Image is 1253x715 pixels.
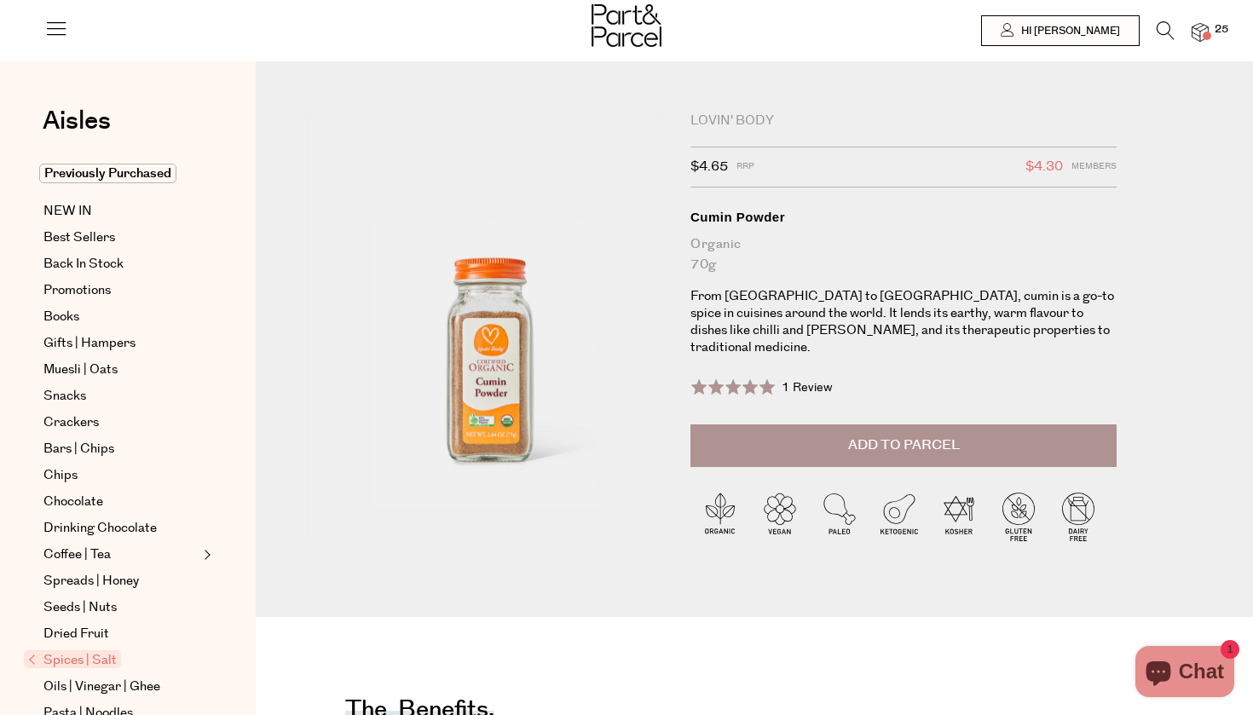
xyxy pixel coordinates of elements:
[43,439,114,459] span: Bars | Chips
[1017,24,1120,38] span: Hi [PERSON_NAME]
[43,492,103,512] span: Chocolate
[43,386,199,407] a: Snacks
[43,677,199,697] a: Oils | Vinegar | Ghee
[690,288,1117,356] p: From [GEOGRAPHIC_DATA] to [GEOGRAPHIC_DATA], cumin is a go-to spice in cuisines around the world....
[43,518,157,539] span: Drinking Chocolate
[1025,156,1063,178] span: $4.30
[43,465,199,486] a: Chips
[43,164,199,184] a: Previously Purchased
[24,650,121,668] span: Spices | Salt
[690,424,1117,467] button: Add to Parcel
[592,4,661,47] img: Part&Parcel
[43,280,199,301] a: Promotions
[43,307,79,327] span: Books
[690,156,728,178] span: $4.65
[1130,646,1239,701] inbox-online-store-chat: Shopify online store chat
[43,201,92,222] span: NEW IN
[736,156,754,178] span: RRP
[43,333,136,354] span: Gifts | Hampers
[43,201,199,222] a: NEW IN
[1071,156,1117,178] span: Members
[43,677,160,697] span: Oils | Vinegar | Ghee
[750,487,810,546] img: P_P-ICONS-Live_Bec_V11_Vegan.svg
[690,487,750,546] img: P_P-ICONS-Live_Bec_V11_Organic.svg
[690,209,1117,226] div: Cumin Powder
[43,597,117,618] span: Seeds | Nuts
[1192,23,1209,41] a: 25
[43,465,78,486] span: Chips
[690,112,1117,130] div: Lovin' Body
[43,412,199,433] a: Crackers
[43,102,111,140] span: Aisles
[43,545,111,565] span: Coffee | Tea
[848,435,960,455] span: Add to Parcel
[43,545,199,565] a: Coffee | Tea
[43,412,99,433] span: Crackers
[43,360,199,380] a: Muesli | Oats
[1048,487,1108,546] img: P_P-ICONS-Live_Bec_V11_Dairy_Free.svg
[43,254,199,274] a: Back In Stock
[869,487,929,546] img: P_P-ICONS-Live_Bec_V11_Ketogenic.svg
[43,108,111,151] a: Aisles
[43,518,199,539] a: Drinking Chocolate
[929,487,989,546] img: P_P-ICONS-Live_Bec_V11_Kosher.svg
[43,280,111,301] span: Promotions
[43,386,86,407] span: Snacks
[199,545,211,565] button: Expand/Collapse Coffee | Tea
[43,360,118,380] span: Muesli | Oats
[43,624,109,644] span: Dried Fruit
[690,234,1117,275] div: Organic 70g
[43,228,199,248] a: Best Sellers
[981,15,1140,46] a: Hi [PERSON_NAME]
[810,487,869,546] img: P_P-ICONS-Live_Bec_V11_Paleo.svg
[989,487,1048,546] img: P_P-ICONS-Live_Bec_V11_Gluten_Free.svg
[43,571,199,591] a: Spreads | Honey
[307,112,665,535] img: Cumin Powder
[43,624,199,644] a: Dried Fruit
[43,228,115,248] span: Best Sellers
[43,333,199,354] a: Gifts | Hampers
[1210,22,1233,37] span: 25
[43,492,199,512] a: Chocolate
[43,439,199,459] a: Bars | Chips
[43,571,139,591] span: Spreads | Honey
[28,650,199,671] a: Spices | Salt
[43,254,124,274] span: Back In Stock
[39,164,176,183] span: Previously Purchased
[782,379,833,396] span: 1 Review
[43,597,199,618] a: Seeds | Nuts
[43,307,199,327] a: Books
